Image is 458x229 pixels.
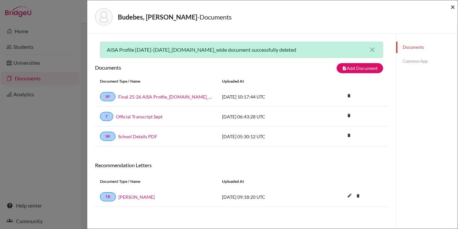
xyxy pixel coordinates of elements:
strong: Budebes, [PERSON_NAME] [118,13,197,21]
button: note_addAdd Document [337,63,383,73]
h6: Documents [95,64,242,71]
a: delete [353,192,363,201]
a: TR [100,192,116,201]
a: delete [344,112,354,120]
a: SP [100,92,116,101]
i: delete [344,130,354,140]
h6: Recommendation Letters [95,162,388,168]
i: delete [344,111,354,120]
button: Close [451,3,455,11]
a: [PERSON_NAME] [118,194,155,200]
span: × [451,2,455,11]
a: Official Transcript Sept [116,113,162,120]
a: School Details PDF [118,133,157,140]
i: edit [344,190,355,201]
div: Uploaded at [217,179,315,184]
span: - Documents [197,13,232,21]
div: Document Type / Name [95,78,217,84]
a: delete [344,131,354,140]
a: delete [344,92,354,101]
div: AISA Profile [DATE]-[DATE]_[DOMAIN_NAME]_wide document successfully deleted [100,42,383,58]
i: note_add [342,66,347,71]
div: [DATE] 06:43:28 UTC [217,113,315,120]
a: T [100,112,113,121]
span: [DATE] 09:18:20 UTC [222,194,265,200]
div: [DATE] 05:30:12 UTC [217,133,315,140]
i: delete [353,191,363,201]
a: Documents [396,42,458,53]
button: close [368,46,376,54]
div: [DATE] 10:17:44 UTC [217,93,315,100]
a: Final 25-26 AISA Profile_[DOMAIN_NAME]_wide [118,93,212,100]
div: Uploaded at [217,78,315,84]
a: SR [100,132,116,141]
a: Common App [396,56,458,67]
div: Document Type / Name [95,179,217,184]
i: delete [344,91,354,101]
button: edit [344,191,355,201]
